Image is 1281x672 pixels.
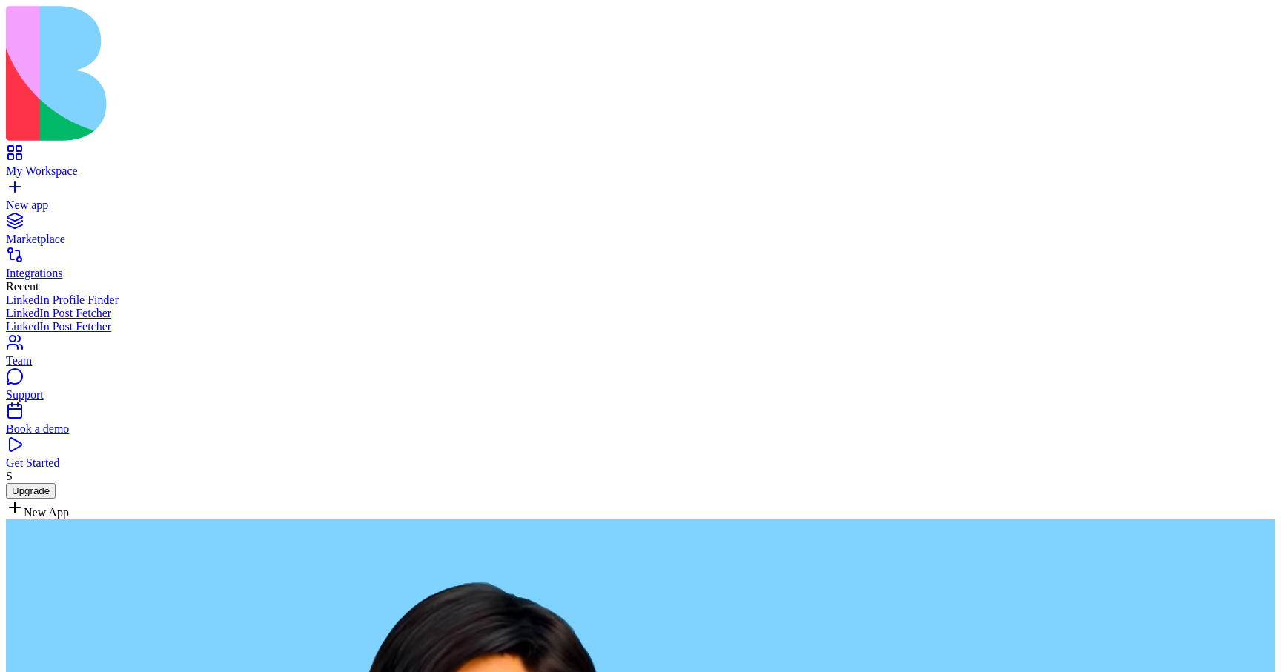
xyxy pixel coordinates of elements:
div: Support [6,388,1275,402]
span: S [6,470,13,482]
div: Team [6,354,1275,367]
img: logo [6,6,602,141]
a: LinkedIn Post Fetcher [6,320,1275,333]
a: Upgrade [6,484,56,496]
div: Get Started [6,456,1275,470]
a: LinkedIn Profile Finder [6,293,1275,307]
div: Book a demo [6,422,1275,436]
a: Team [6,341,1275,367]
a: Integrations [6,253,1275,280]
button: Upgrade [6,483,56,499]
span: Recent [6,280,39,293]
a: New app [6,185,1275,212]
a: Get Started [6,443,1275,470]
a: LinkedIn Post Fetcher [6,307,1275,320]
div: New app [6,199,1275,212]
a: Marketplace [6,219,1275,246]
a: My Workspace [6,151,1275,178]
a: Support [6,375,1275,402]
div: Integrations [6,267,1275,280]
a: Book a demo [6,409,1275,436]
div: My Workspace [6,164,1275,178]
div: Marketplace [6,233,1275,246]
span: New App [24,506,69,519]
